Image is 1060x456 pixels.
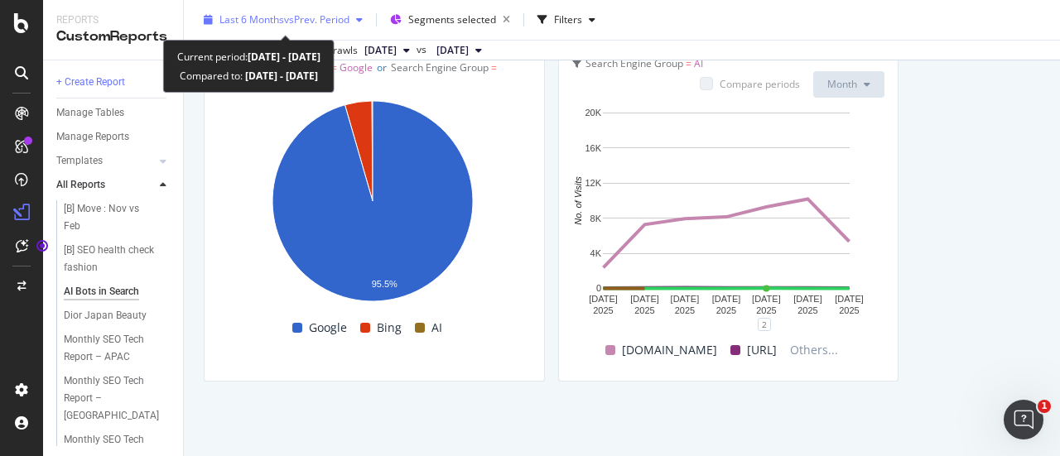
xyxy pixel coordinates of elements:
[56,176,155,194] a: All Reports
[417,42,430,57] span: vs
[531,7,602,33] button: Filters
[64,372,164,425] div: Monthly SEO Tech Report – Europe
[813,71,884,98] button: Month
[585,108,601,118] text: 20K
[1004,400,1043,439] iframe: Intercom live chat
[630,294,659,304] text: [DATE]
[219,12,284,26] span: Last 6 Months
[711,294,740,304] text: [DATE]
[590,247,601,257] text: 4K
[670,294,699,304] text: [DATE]
[197,7,369,33] button: Last 6 MonthsvsPrev. Period
[391,60,489,74] span: Search Engine Group
[573,175,583,224] text: No. of Visits
[64,283,139,300] div: AI Bots in Search
[64,283,171,300] a: AI Bots in Search
[64,331,171,366] a: Monthly SEO Tech Report – APAC
[56,74,171,91] a: + Create Report
[248,50,320,64] b: [DATE] - [DATE]
[56,152,103,170] div: Templates
[797,305,817,315] text: 2025
[827,77,857,91] span: Month
[56,104,124,122] div: Manage Tables
[340,60,373,74] span: Google
[357,84,363,98] span: =
[64,242,171,276] a: [B] SEO health check fashion
[758,318,771,331] div: 2
[56,13,170,27] div: Reports
[56,128,129,146] div: Manage Reports
[622,340,717,360] span: [DOMAIN_NAME]
[756,305,776,315] text: 2025
[64,200,171,235] a: [B] Move : Nov vs Feb
[64,331,161,366] div: Monthly SEO Tech Report – APAC
[377,318,402,338] span: Bing
[720,77,800,91] div: Compare periods
[589,294,618,304] text: [DATE]
[1038,400,1051,413] span: 1
[64,200,156,235] div: [B] Move : Nov vs Feb
[204,9,545,382] div: Visits Split - CloneSearch Engine Group = GoogleorSearch Engine Group = BingorSearch Engine Group...
[835,294,864,304] text: [DATE]
[783,340,845,360] span: Others...
[585,56,683,70] span: Search Engine Group
[180,66,318,85] div: Compared to:
[64,307,147,324] div: Dior Japan Beauty
[56,152,155,170] a: Templates
[585,178,601,188] text: 12K
[218,92,526,315] svg: A chart.
[558,9,899,382] div: Visits from AI Search Engines - CloneSearch Engine Group = AICompare periodsMonthA chart.2[DOMAIN...
[430,41,489,60] button: [DATE]
[64,242,159,276] div: [B] SEO health check fashion
[793,294,822,304] text: [DATE]
[364,43,397,58] span: 2025 Sep. 12th
[56,104,171,122] a: Manage Tables
[177,47,320,66] div: Current period:
[64,372,171,425] a: Monthly SEO Tech Report – [GEOGRAPHIC_DATA]
[595,283,600,293] text: 0
[408,12,496,26] span: Segments selected
[309,318,347,338] span: Google
[593,305,613,315] text: 2025
[572,104,880,324] svg: A chart.
[56,176,105,194] div: All Reports
[383,7,517,33] button: Segments selected
[56,74,125,91] div: + Create Report
[243,69,318,83] b: [DATE] - [DATE]
[752,294,781,304] text: [DATE]
[365,84,374,98] span: AI
[634,305,654,315] text: 2025
[436,43,469,58] span: 2025 Mar. 5th
[35,238,50,253] div: Tooltip anchor
[56,128,171,146] a: Manage Reports
[747,340,777,360] span: [URL]
[431,318,442,338] span: AI
[372,280,397,290] text: 95.5%
[377,60,387,74] span: or
[674,305,694,315] text: 2025
[491,60,497,74] span: =
[839,305,859,315] text: 2025
[715,305,735,315] text: 2025
[590,213,601,223] text: 8K
[64,307,171,324] a: Dior Japan Beauty
[56,27,170,46] div: CustomReports
[694,56,703,70] span: AI
[554,12,582,26] div: Filters
[358,41,417,60] button: [DATE]
[585,142,601,152] text: 16K
[686,56,691,70] span: =
[284,12,349,26] span: vs Prev. Period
